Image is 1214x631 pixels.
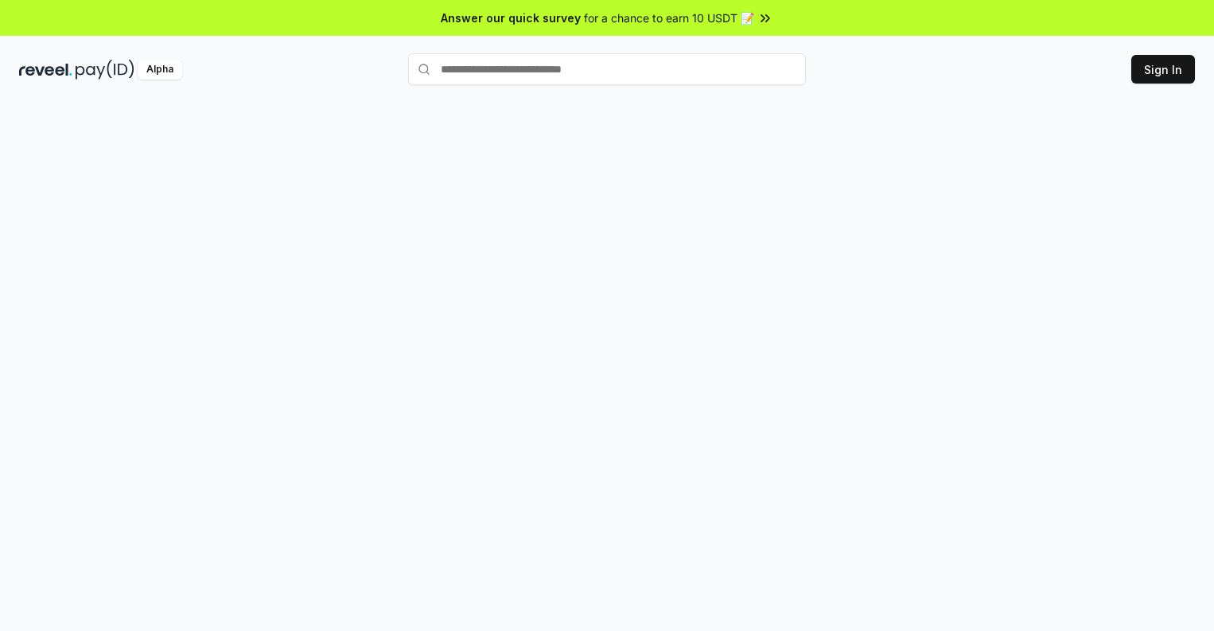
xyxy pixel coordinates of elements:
[584,10,754,26] span: for a chance to earn 10 USDT 📝
[76,60,134,80] img: pay_id
[1131,55,1195,84] button: Sign In
[441,10,581,26] span: Answer our quick survey
[138,60,182,80] div: Alpha
[19,60,72,80] img: reveel_dark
